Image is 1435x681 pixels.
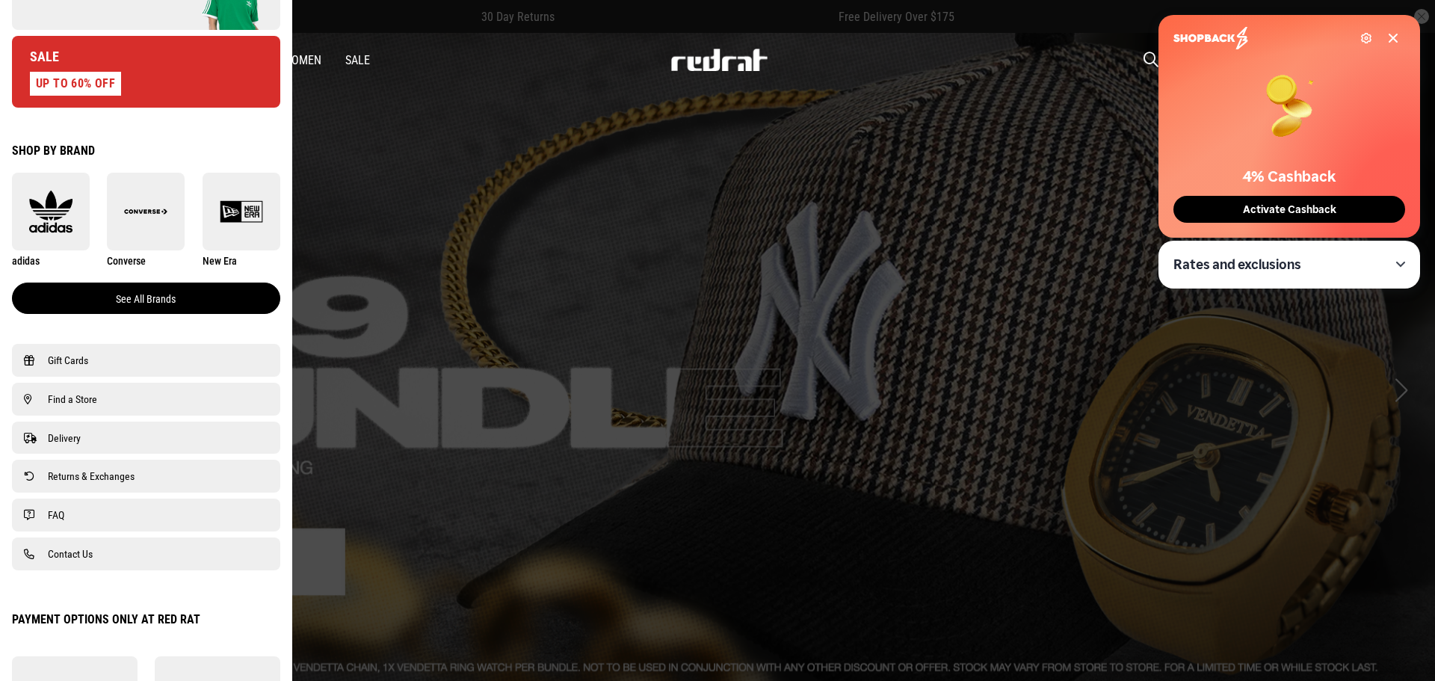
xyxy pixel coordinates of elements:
[107,255,146,267] span: Converse
[12,48,59,66] span: Sale
[48,351,88,369] span: Gift Cards
[48,545,93,563] span: Contact Us
[203,190,280,233] img: New Era
[12,255,40,267] span: adidas
[12,283,280,314] a: See all brands
[48,467,135,485] span: Returns & Exchanges
[30,72,121,96] div: UP TO 60% OFF
[12,144,280,158] div: Shop by Brand
[670,49,768,71] img: Redrat logo
[24,506,268,524] a: FAQ
[24,429,268,447] a: Delivery
[12,36,280,108] a: Sale UP TO 60% OFF
[107,173,185,268] a: Converse Converse
[48,506,64,524] span: FAQ
[12,190,90,233] img: adidas
[203,255,237,267] span: New Era
[107,190,185,233] img: Converse
[48,390,97,408] span: Find a Store
[24,390,268,408] a: Find a Store
[12,173,90,268] a: adidas adidas
[283,53,321,67] a: Women
[12,612,280,626] div: Payment Options Only at Red Rat
[345,53,370,67] a: Sale
[24,351,268,369] a: Gift Cards
[48,429,81,447] span: Delivery
[203,173,280,268] a: New Era New Era
[24,467,268,485] a: Returns & Exchanges
[24,545,268,563] a: Contact Us
[12,6,57,51] button: Open LiveChat chat widget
